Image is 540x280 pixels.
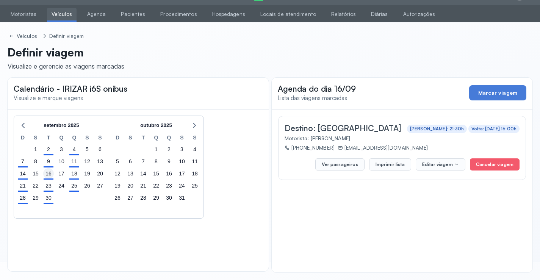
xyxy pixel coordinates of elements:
button: Ver passageiros [315,158,364,171]
div: [PHONE_NUMBER] [285,144,335,151]
div: quinta-feira, 2 de out. de 2025 [164,144,174,155]
a: Relatórios [327,8,360,20]
div: quinta-feira, 18 de set. de 2025 [69,168,80,179]
div: sábado, 4 de out. de 2025 [189,144,200,155]
span: Agenda do dia 16/09 [278,84,356,94]
div: terça-feira, 21 de out. de 2025 [138,180,149,191]
a: Pacientes [116,8,150,20]
div: terça-feira, 14 de out. de 2025 [138,168,149,179]
div: terça-feira, 28 de out. de 2025 [138,192,149,203]
div: terça-feira, 7 de out. de 2025 [138,156,149,167]
div: segunda-feira, 8 de set. de 2025 [30,156,41,167]
div: sexta-feira, 5 de set. de 2025 [82,144,92,155]
div: segunda-feira, 29 de set. de 2025 [30,192,41,203]
div: quinta-feira, 9 de out. de 2025 [164,156,174,167]
a: Hospedagens [208,8,250,20]
div: Visualize e gerencie as viagens marcadas [8,62,124,70]
a: Veículos [8,31,40,41]
div: D [16,133,29,143]
div: terça-feira, 2 de set. de 2025 [43,144,54,155]
div: segunda-feira, 6 de out. de 2025 [125,156,136,167]
div: S [94,133,106,143]
div: Definir viagem [49,33,84,39]
div: sexta-feira, 26 de set. de 2025 [82,180,92,191]
div: quarta-feira, 8 de out. de 2025 [151,156,161,167]
div: sábado, 13 de set. de 2025 [95,156,105,167]
div: sábado, 18 de out. de 2025 [189,168,200,179]
div: S [175,133,188,143]
div: S [29,133,42,143]
span: Visualize e marque viagens [14,94,83,102]
div: sábado, 11 de out. de 2025 [189,156,200,167]
div: quinta-feira, 25 de set. de 2025 [69,180,80,191]
div: [EMAIL_ADDRESS][DOMAIN_NAME] [338,144,428,151]
div: quinta-feira, 11 de set. de 2025 [69,156,80,167]
div: Volta: [DATE] 16:00h [471,126,517,131]
div: sexta-feira, 24 de out. de 2025 [177,180,187,191]
a: Procedimentos [156,8,201,20]
div: terça-feira, 9 de set. de 2025 [43,156,54,167]
div: sexta-feira, 12 de set. de 2025 [82,156,92,167]
div: quinta-feira, 30 de out. de 2025 [164,192,174,203]
div: sexta-feira, 19 de set. de 2025 [82,168,92,179]
button: Editar viagem [416,158,465,171]
a: Agenda [83,8,111,20]
div: domingo, 19 de out. de 2025 [112,180,123,191]
div: quarta-feira, 1 de out. de 2025 [151,144,161,155]
p: Definir viagem [8,45,124,59]
div: segunda-feira, 1 de set. de 2025 [30,144,41,155]
div: Motorista: [PERSON_NAME] [285,135,517,141]
a: Diárias [366,8,393,20]
div: quinta-feira, 16 de out. de 2025 [164,168,174,179]
span: setembro 2025 [44,120,79,131]
div: S [81,133,94,143]
div: S [124,133,137,143]
div: Q [163,133,175,143]
button: outubro 2025 [137,120,175,131]
div: quinta-feira, 4 de set. de 2025 [69,144,80,155]
div: segunda-feira, 27 de out. de 2025 [125,192,136,203]
div: domingo, 21 de set. de 2025 [17,180,28,191]
span: outubro 2025 [140,120,172,131]
div: quarta-feira, 22 de out. de 2025 [151,180,161,191]
div: domingo, 28 de set. de 2025 [17,192,28,203]
div: D [111,133,124,143]
div: quarta-feira, 15 de out. de 2025 [151,168,161,179]
span: Destino: [GEOGRAPHIC_DATA] [285,123,401,133]
div: segunda-feira, 20 de out. de 2025 [125,180,136,191]
button: Marcar viagem [469,85,526,100]
a: Veículos [47,8,77,20]
div: quarta-feira, 24 de set. de 2025 [56,180,67,191]
div: Q [55,133,68,143]
div: Q [150,133,163,143]
button: setembro 2025 [41,120,82,131]
div: sexta-feira, 10 de out. de 2025 [177,156,187,167]
div: sábado, 20 de set. de 2025 [95,168,105,179]
span: Editar viagem [422,161,453,167]
button: Cancelar viagem [470,158,520,171]
a: Definir viagem [48,31,85,41]
div: sexta-feira, 17 de out. de 2025 [177,168,187,179]
div: segunda-feira, 13 de out. de 2025 [125,168,136,179]
div: quarta-feira, 17 de set. de 2025 [56,168,67,179]
div: segunda-feira, 22 de set. de 2025 [30,180,41,191]
div: quarta-feira, 3 de set. de 2025 [56,144,67,155]
div: quarta-feira, 10 de set. de 2025 [56,156,67,167]
a: Motoristas [6,8,41,20]
div: sexta-feira, 31 de out. de 2025 [177,192,187,203]
div: S [188,133,201,143]
button: Imprimir lista [369,158,411,171]
div: sexta-feira, 3 de out. de 2025 [177,144,187,155]
div: quinta-feira, 23 de out. de 2025 [164,180,174,191]
div: terça-feira, 23 de set. de 2025 [43,180,54,191]
div: domingo, 14 de set. de 2025 [17,168,28,179]
div: T [42,133,55,143]
div: Q [68,133,81,143]
div: sábado, 27 de set. de 2025 [95,180,105,191]
div: sábado, 25 de out. de 2025 [189,180,200,191]
div: segunda-feira, 15 de set. de 2025 [30,168,41,179]
a: Locais de atendimento [256,8,321,20]
div: quarta-feira, 29 de out. de 2025 [151,192,161,203]
a: Autorizações [399,8,440,20]
div: Veículos [17,33,39,39]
